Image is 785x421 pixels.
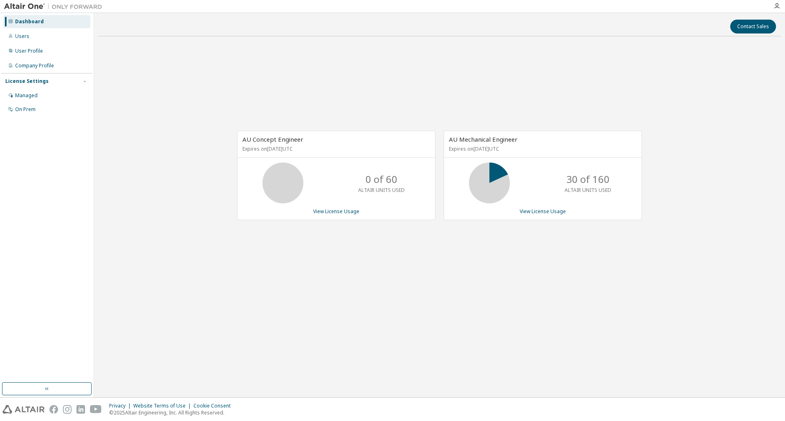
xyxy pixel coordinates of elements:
[313,208,359,215] a: View License Usage
[4,2,106,11] img: Altair One
[133,403,193,409] div: Website Terms of Use
[520,208,566,215] a: View License Usage
[90,405,102,414] img: youtube.svg
[242,145,428,152] p: Expires on [DATE] UTC
[565,187,611,194] p: ALTAIR UNITS USED
[109,409,235,416] p: © 2025 Altair Engineering, Inc. All Rights Reserved.
[15,33,29,40] div: Users
[15,48,43,54] div: User Profile
[730,20,776,33] button: Contact Sales
[193,403,235,409] div: Cookie Consent
[358,187,405,194] p: ALTAIR UNITS USED
[15,18,44,25] div: Dashboard
[566,172,610,186] p: 30 of 160
[15,62,54,69] div: Company Profile
[366,172,397,186] p: 0 of 60
[76,405,85,414] img: linkedin.svg
[49,405,58,414] img: facebook.svg
[449,135,518,143] span: AU Mechanical Engineer
[2,405,45,414] img: altair_logo.svg
[15,106,36,113] div: On Prem
[15,92,38,99] div: Managed
[63,405,72,414] img: instagram.svg
[5,78,49,85] div: License Settings
[242,135,303,143] span: AU Concept Engineer
[109,403,133,409] div: Privacy
[449,145,635,152] p: Expires on [DATE] UTC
